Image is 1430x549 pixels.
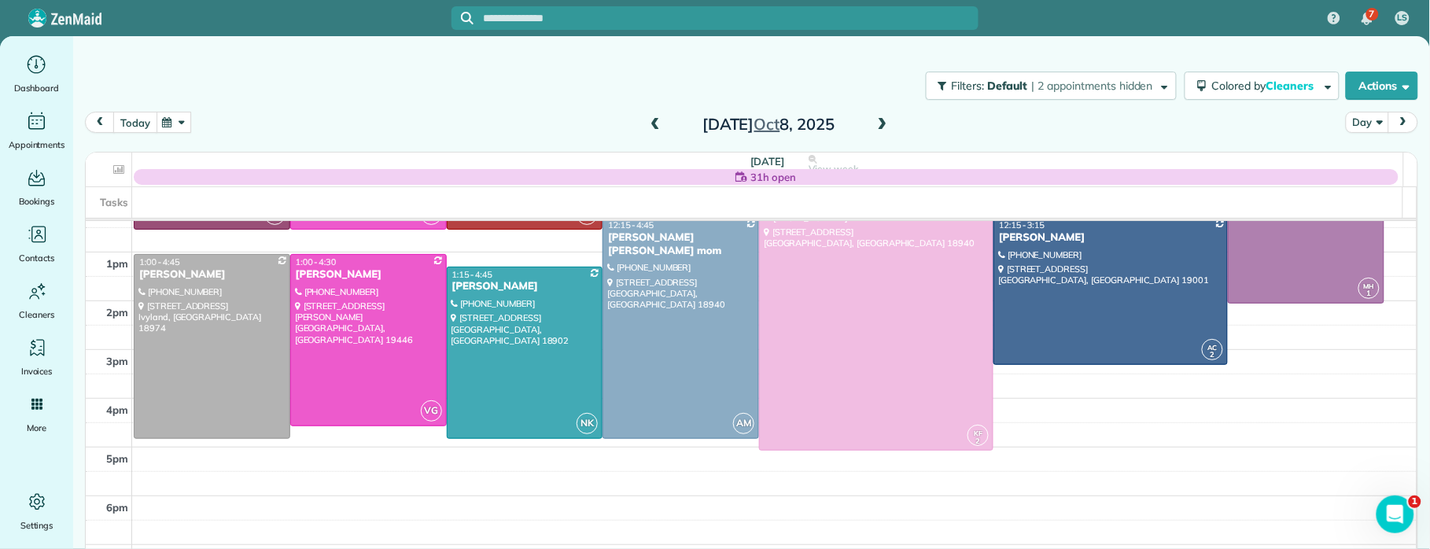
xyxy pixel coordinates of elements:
small: 1 [1359,286,1379,301]
a: Invoices [6,335,67,379]
div: [PERSON_NAME] [138,268,286,282]
span: AM [733,413,754,434]
span: 6pm [106,501,128,514]
span: Cleaners [1266,79,1317,93]
span: 31h open [750,169,796,185]
small: 2 [1203,348,1222,363]
div: [PERSON_NAME] [998,231,1223,245]
span: Contacts [19,250,54,266]
div: [PERSON_NAME] [451,280,599,293]
span: AC [1208,343,1218,352]
span: 1 [1409,496,1421,508]
button: Colored byCleaners [1185,72,1340,100]
span: Invoices [21,363,53,379]
button: Day [1346,112,1389,133]
div: 7 unread notifications [1351,2,1384,36]
svg: Focus search [461,12,474,24]
a: Dashboard [6,52,67,96]
span: NK [577,413,598,434]
span: 4pm [106,403,128,416]
span: | 2 appointments hidden [1032,79,1153,93]
button: Focus search [451,12,474,24]
h2: [DATE] 8, 2025 [670,116,867,133]
span: 1:00 - 4:45 [139,256,180,267]
span: 12:15 - 4:45 [608,219,654,230]
span: 1:15 - 4:45 [452,269,493,280]
a: Settings [6,489,67,533]
span: 1pm [106,257,128,270]
button: Actions [1346,72,1418,100]
span: LS [1398,12,1408,24]
span: 5pm [106,452,128,465]
span: Default [987,79,1029,93]
button: next [1388,112,1418,133]
span: Dashboard [14,80,59,96]
span: MH [1364,282,1375,290]
div: [PERSON_NAME] [PERSON_NAME] mom [607,231,754,258]
a: Filters: Default | 2 appointments hidden [918,72,1177,100]
a: Contacts [6,222,67,266]
span: Cleaners [19,307,54,322]
span: 7 [1369,8,1375,20]
span: Tasks [100,196,128,208]
span: 12:15 - 3:15 [999,219,1045,230]
div: [PERSON_NAME] [295,268,442,282]
span: Settings [20,518,53,533]
span: [DATE] [750,155,784,168]
a: Cleaners [6,278,67,322]
button: prev [85,112,115,133]
span: View week [809,163,859,175]
span: 1:00 - 4:30 [296,256,337,267]
iframe: Intercom live chat [1377,496,1414,533]
span: Filters: [952,79,985,93]
span: VG [421,400,442,422]
a: Bookings [6,165,67,209]
span: 3pm [106,355,128,367]
a: Appointments [6,109,67,153]
span: Appointments [9,137,65,153]
span: Oct [754,114,780,134]
span: KF [974,429,982,437]
small: 2 [968,434,988,449]
span: Colored by [1212,79,1319,93]
span: Bookings [19,193,55,209]
span: More [27,420,46,436]
span: 2pm [106,306,128,319]
button: today [113,112,157,133]
button: Filters: Default | 2 appointments hidden [926,72,1177,100]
